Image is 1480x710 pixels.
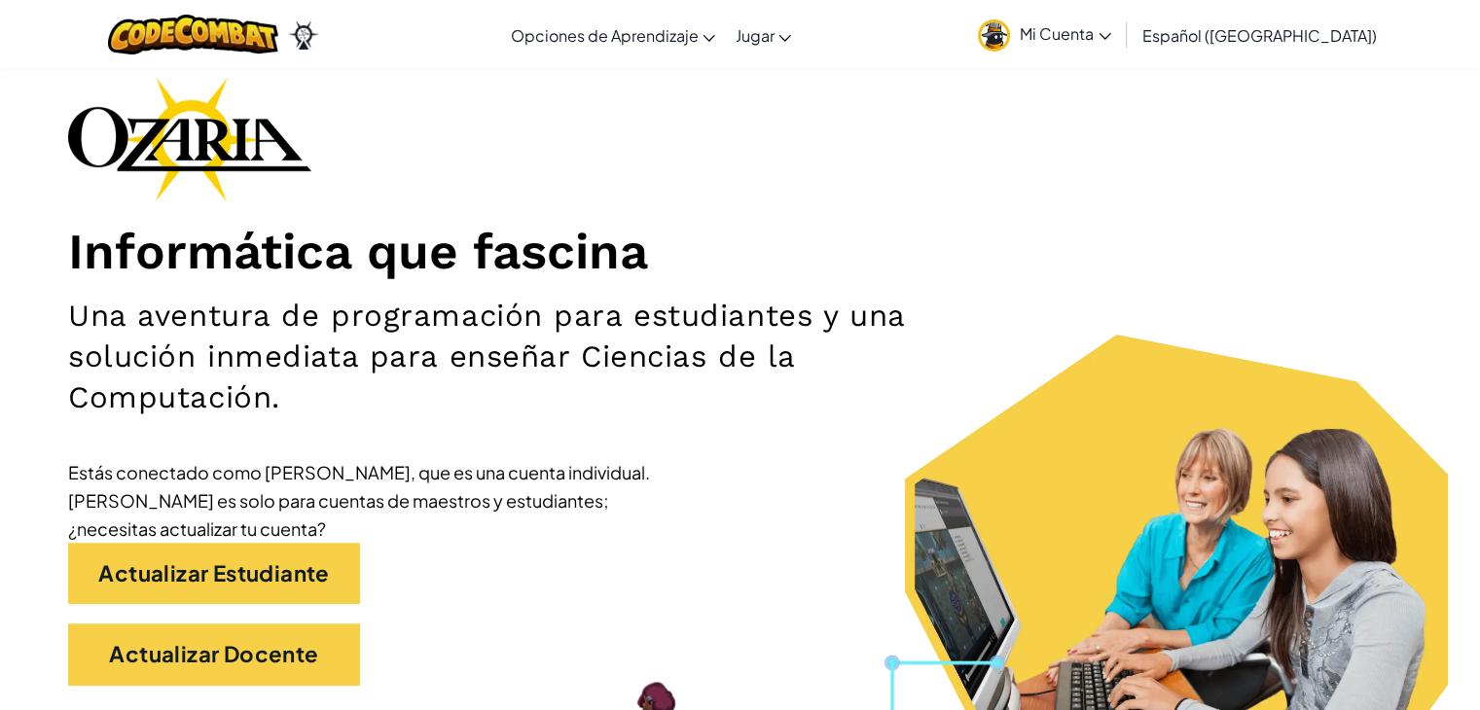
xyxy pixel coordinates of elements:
a: Actualizar Docente [68,623,360,685]
img: Ozaria [288,20,319,50]
span: Mi Cuenta [1020,23,1111,44]
span: Jugar [735,25,774,46]
img: avatar [978,19,1010,52]
span: Español ([GEOGRAPHIC_DATA]) [1142,25,1377,46]
a: Español ([GEOGRAPHIC_DATA]) [1133,9,1387,61]
a: Mi Cuenta [968,4,1121,65]
span: Opciones de Aprendizaje [510,25,698,46]
a: Jugar [725,9,801,61]
img: CodeCombat logo [108,15,278,54]
div: Estás conectado como [PERSON_NAME], que es una cuenta individual. [PERSON_NAME] es solo para cuen... [68,458,652,543]
a: Opciones de Aprendizaje [500,9,725,61]
h2: Una aventura de programación para estudiantes y una solución inmediata para enseñar Ciencias de l... [68,296,968,419]
a: Actualizar Estudiante [68,543,360,604]
h1: Informática que fascina [68,221,1412,281]
img: Ozaria branding logo [68,77,311,201]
